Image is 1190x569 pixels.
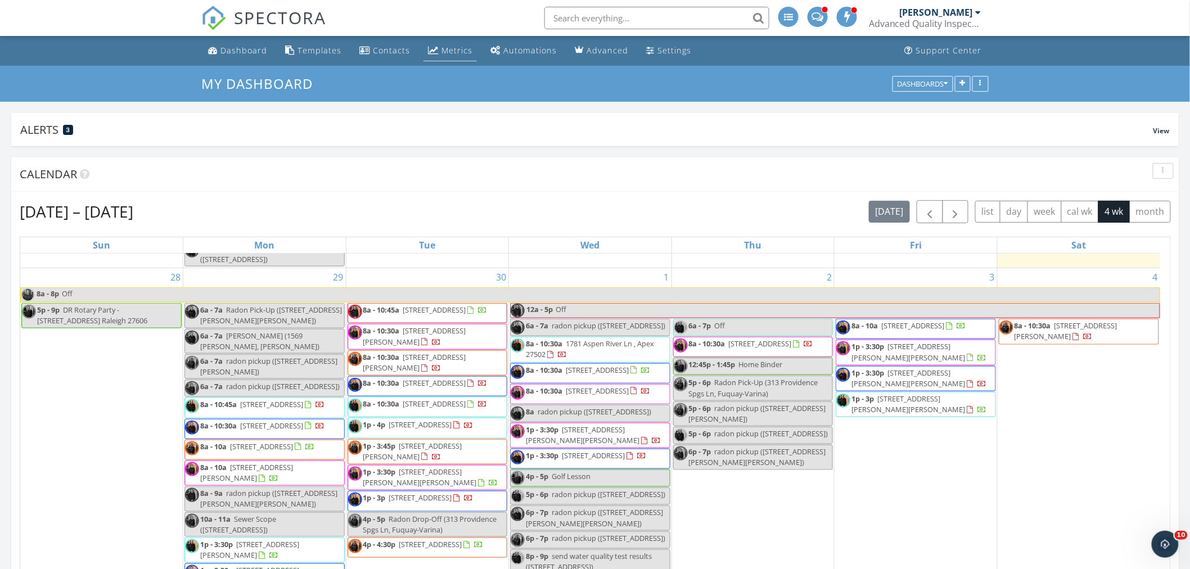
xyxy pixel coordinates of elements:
img: dsc_5998.jpg [348,467,362,481]
a: Automations (Advanced) [486,40,561,61]
button: [DATE] [869,201,910,223]
a: Support Center [900,40,986,61]
img: dsc_5988.jpg [185,399,199,413]
span: [STREET_ADDRESS] [230,441,293,451]
a: Thursday [742,237,764,253]
a: Tuesday [417,237,438,253]
span: 8p - 9p [526,551,548,561]
a: 8a - 10:45a [STREET_ADDRESS] [184,398,345,418]
img: dsc_5988.jpg [348,419,362,433]
span: [STREET_ADDRESS] [240,399,303,409]
img: dsc_6004.jpg [511,320,525,335]
img: dsc_5988.jpg [674,428,688,442]
span: 8a - 10:45a [363,305,400,315]
img: dsc_5981.jpg [674,359,688,373]
span: 12a - 5p [526,304,553,318]
span: 5p - 6p [689,403,711,413]
button: cal wk [1061,201,1099,223]
span: radon pickup ([STREET_ADDRESS]) [552,489,665,499]
span: Radon Pick-Up ([STREET_ADDRESS][PERSON_NAME][PERSON_NAME]) [200,305,342,326]
span: 8a - 10:30a [689,338,725,349]
div: Automations [503,45,557,56]
span: 4p - 5p [526,471,548,481]
span: 1p - 3:30p [851,368,884,378]
img: dsc_5998.jpg [511,425,525,439]
a: 1p - 3:30p [STREET_ADDRESS][PERSON_NAME][PERSON_NAME] [836,340,996,365]
img: 20250418_094826.jpg [21,288,35,302]
div: Advanced Quality Inspections LLC [869,18,981,29]
button: list [975,201,1000,223]
span: Home Binder [739,359,783,369]
span: 6a - 7a [200,356,223,366]
a: SPECTORA [201,15,326,39]
button: Dashboards [893,76,953,92]
a: 8a - 10:30a [STREET_ADDRESS][PERSON_NAME] [999,319,1159,344]
a: 1p - 3:30p [STREET_ADDRESS][PERSON_NAME][PERSON_NAME] [348,465,508,490]
a: 1p - 3:30p [STREET_ADDRESS][PERSON_NAME][PERSON_NAME] [510,423,670,448]
img: dsc_6004.jpg [185,305,199,319]
span: 4p - 5p [363,514,386,524]
span: 12:45p - 1:45p [689,359,736,369]
span: 8a - 10:30a [363,352,400,362]
a: Go to October 4, 2025 [1151,268,1160,286]
span: 5p - 9p [37,305,60,315]
span: 6a - 7a [526,320,548,331]
img: dsc_5995.jpg [185,356,199,370]
span: 10a - 11a [200,514,231,524]
div: [PERSON_NAME] [900,7,973,18]
span: radon pickup ([STREET_ADDRESS]) [226,381,340,391]
a: 8a - 10:30a [STREET_ADDRESS][PERSON_NAME] [363,326,466,346]
div: Metrics [441,45,472,56]
img: dsc_5988.jpg [836,394,850,408]
a: 1p - 3:45p [STREET_ADDRESS][PERSON_NAME] [348,439,508,464]
img: dsc_5981.jpg [511,471,525,485]
span: 8a - 10:30a [363,378,400,388]
img: dsc_5998.jpg [674,446,688,460]
span: [STREET_ADDRESS][PERSON_NAME] [200,462,293,483]
span: 8a - 10:30a [526,338,562,349]
button: week [1027,201,1062,223]
img: dsc_5998.jpg [511,386,525,400]
span: 8a - 10a [200,441,227,451]
img: dsc_5998.jpg [185,514,199,528]
a: 1p - 3p [STREET_ADDRESS][PERSON_NAME][PERSON_NAME] [836,392,996,417]
a: 1p - 3:30p [STREET_ADDRESS][PERSON_NAME][PERSON_NAME] [836,366,996,391]
a: 8a - 10:30a [STREET_ADDRESS][PERSON_NAME] [348,324,508,349]
span: [STREET_ADDRESS] [566,365,629,375]
a: 8a - 10:30a [STREET_ADDRESS] [526,386,650,396]
a: Go to October 3, 2025 [988,268,997,286]
span: [STREET_ADDRESS] [566,386,629,396]
span: 1p - 3:30p [200,539,233,549]
span: 6a - 7a [200,381,223,391]
span: [STREET_ADDRESS][PERSON_NAME][PERSON_NAME] [851,394,965,414]
a: 8a - 10:30a [STREET_ADDRESS] [673,337,833,357]
button: 4 wk [1098,201,1130,223]
a: 8a - 10:30a [STREET_ADDRESS] [689,338,813,349]
span: 1p - 3:30p [363,467,396,477]
a: Contacts [355,40,414,61]
span: radon pickup ([STREET_ADDRESS][PERSON_NAME][PERSON_NAME]) [526,507,663,528]
div: Templates [297,45,341,56]
img: dsc_5988.jpg [511,551,525,565]
span: 8a [526,407,534,417]
span: 5p - 6p [689,428,711,439]
a: Metrics [423,40,477,61]
a: 8a - 10:30a [STREET_ADDRESS][PERSON_NAME] [363,352,466,373]
a: Sunday [91,237,112,253]
a: Templates [281,40,346,61]
span: 8a - 9a [200,488,223,498]
img: dsc_5995.jpg [185,441,199,455]
img: dsc_5988.jpg [348,399,362,413]
img: dsc_6004.jpg [836,320,850,335]
a: 8a - 10:30a [STREET_ADDRESS] [184,419,345,439]
a: 1p - 4p [STREET_ADDRESS] [363,419,474,430]
div: Dashboards [898,80,948,88]
a: 1p - 3:30p [STREET_ADDRESS][PERSON_NAME][PERSON_NAME] [526,425,661,445]
span: [STREET_ADDRESS][PERSON_NAME] [363,441,462,462]
img: dsc_5995.jpg [348,441,362,455]
a: 8a - 10:30a 1781 Aspen River Ln , Apex 27502 [510,337,670,362]
img: dsc_5995.jpg [348,352,362,366]
span: [STREET_ADDRESS][PERSON_NAME] [1015,320,1117,341]
a: 8a - 10:30a [STREET_ADDRESS] [526,365,650,375]
span: [STREET_ADDRESS][PERSON_NAME][PERSON_NAME] [851,368,965,389]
